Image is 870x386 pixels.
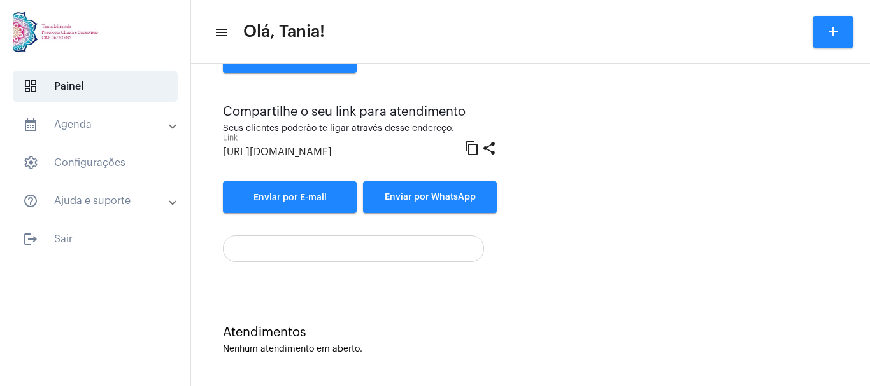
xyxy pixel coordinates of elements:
span: sidenav icon [23,79,38,94]
div: Atendimentos [223,326,838,340]
mat-expansion-panel-header: sidenav iconAjuda e suporte [8,186,190,216]
mat-icon: share [481,140,497,155]
mat-icon: sidenav icon [23,231,38,247]
mat-icon: sidenav icon [214,25,227,40]
mat-icon: content_copy [464,140,480,155]
span: Configurações [13,148,178,178]
span: sidenav icon [23,155,38,170]
mat-panel-title: Ajuda e suporte [23,193,170,209]
div: Compartilhe o seu link para atendimento [223,105,497,119]
button: Enviar por WhatsApp [363,181,497,213]
mat-icon: add [825,24,841,39]
div: Seus clientes poderão te ligar através desse endereço. [223,124,497,134]
span: Olá, Tania! [243,22,325,42]
span: Enviar por E-mail [253,193,327,202]
span: Painel [13,71,178,102]
mat-panel-title: Agenda [23,117,170,132]
mat-expansion-panel-header: sidenav iconAgenda [8,109,190,140]
a: Enviar por E-mail [223,181,357,213]
img: 82f91219-cc54-a9e9-c892-318f5ec67ab1.jpg [10,6,104,57]
div: Nenhum atendimento em aberto. [223,345,838,354]
span: Enviar por WhatsApp [385,193,476,202]
mat-icon: sidenav icon [23,193,38,209]
mat-icon: sidenav icon [23,117,38,132]
span: Sair [13,224,178,254]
